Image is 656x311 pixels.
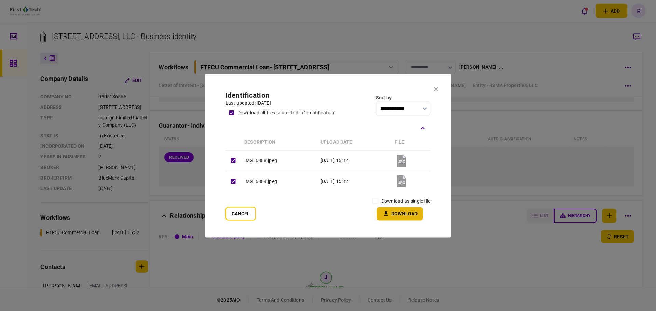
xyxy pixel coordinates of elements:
[377,207,423,220] button: Download
[317,150,391,171] td: [DATE] 15:32
[391,134,430,150] th: file
[241,171,317,192] td: IMG_6889.jpeg
[317,134,391,150] th: upload date
[381,197,430,204] label: download as single file
[225,207,256,220] button: Cancel
[241,150,317,171] td: IMG_6888.jpeg
[225,99,335,107] div: last updated: [DATE]
[241,134,317,150] th: Description
[376,94,430,101] div: Sort by
[225,91,335,99] h2: Identification
[237,109,335,116] div: download all files submitted in "Identification"
[317,171,391,192] td: [DATE] 15:32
